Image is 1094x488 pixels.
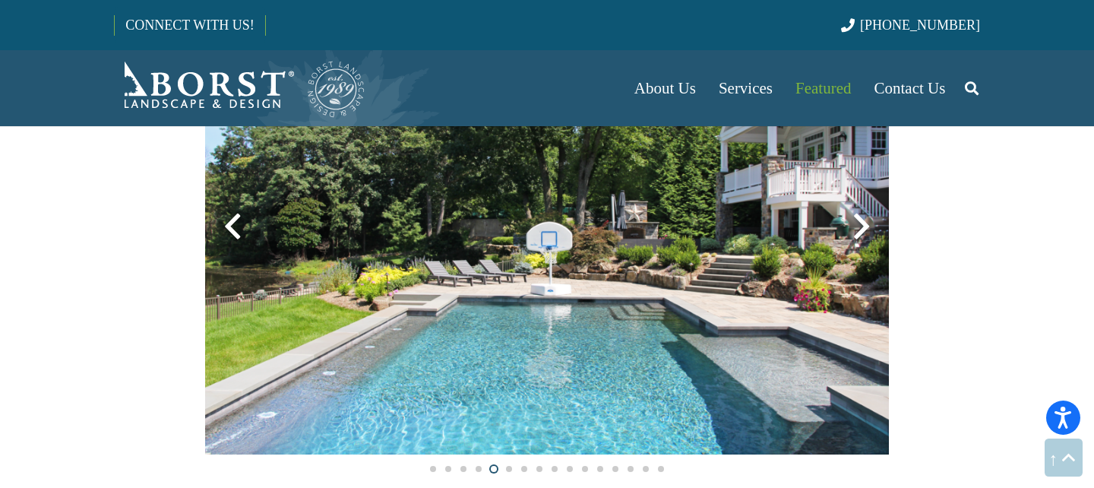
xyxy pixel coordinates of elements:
[956,69,987,107] a: Search
[115,7,264,43] a: CONNECT WITH US!
[707,50,784,126] a: Services
[634,79,696,97] span: About Us
[623,50,707,126] a: About Us
[114,58,366,119] a: Borst-Logo
[860,17,980,33] span: [PHONE_NUMBER]
[784,50,862,126] a: Featured
[874,79,946,97] span: Contact Us
[1045,439,1083,477] a: Back to top
[795,79,851,97] span: Featured
[719,79,773,97] span: Services
[863,50,957,126] a: Contact Us
[841,17,980,33] a: [PHONE_NUMBER]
